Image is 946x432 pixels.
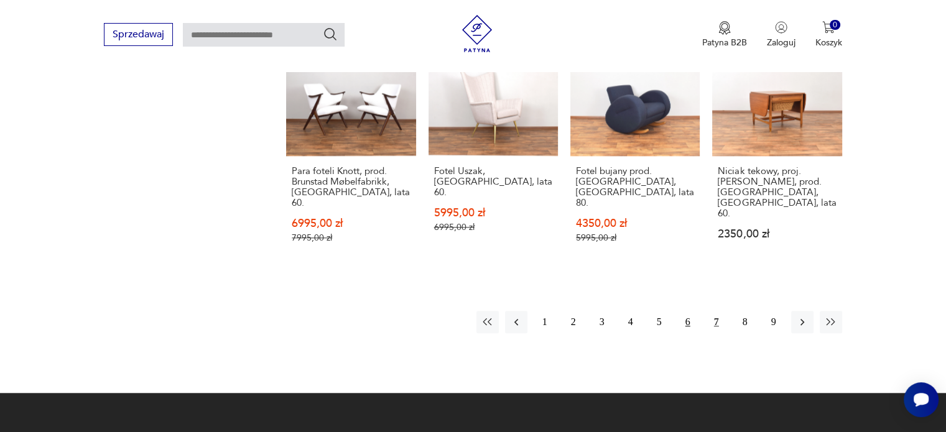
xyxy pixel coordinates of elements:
[702,21,747,48] button: Patyna B2B
[292,218,410,229] p: 6995,00 zł
[458,15,496,52] img: Patyna - sklep z meblami i dekoracjami vintage
[705,311,728,333] button: 7
[718,229,836,239] p: 2350,00 zł
[576,232,694,243] p: 5995,00 zł
[576,166,694,208] h3: Fotel bujany prod. [GEOGRAPHIC_DATA], [GEOGRAPHIC_DATA], lata 80.
[734,311,756,333] button: 8
[702,37,747,48] p: Patyna B2B
[570,27,700,267] a: SaleFotel bujany prod. Bretz, Niemcy, lata 80.Fotel bujany prod. [GEOGRAPHIC_DATA], [GEOGRAPHIC_D...
[830,20,840,30] div: 0
[677,311,699,333] button: 6
[815,21,842,48] button: 0Koszyk
[763,311,785,333] button: 9
[767,37,795,48] p: Zaloguj
[576,218,694,229] p: 4350,00 zł
[292,166,410,208] h3: Para foteli Knott, prod. Brunstad Møbelfabrikk, [GEOGRAPHIC_DATA], lata 60.
[534,311,556,333] button: 1
[434,166,552,198] h3: Fotel Uszak, [GEOGRAPHIC_DATA], lata 60.
[718,21,731,35] img: Ikona medalu
[591,311,613,333] button: 3
[775,21,787,34] img: Ikonka użytkownika
[434,208,552,218] p: 5995,00 zł
[648,311,670,333] button: 5
[562,311,585,333] button: 2
[434,222,552,232] p: 6995,00 zł
[767,21,795,48] button: Zaloguj
[822,21,835,34] img: Ikona koszyka
[815,37,842,48] p: Koszyk
[286,27,415,267] a: SalePara foteli Knott, prod. Brunstad Møbelfabrikk, Norwegia, lata 60.Para foteli Knott, prod. Br...
[718,166,836,219] h3: Niciak tekowy, proj. [PERSON_NAME], prod. [GEOGRAPHIC_DATA], [GEOGRAPHIC_DATA], lata 60.
[619,311,642,333] button: 4
[702,21,747,48] a: Ikona medaluPatyna B2B
[712,27,842,267] a: Niciak tekowy, proj. Bertil Fridhagen, prod. Bodafors, Szwecja, lata 60.Niciak tekowy, proj. [PER...
[104,31,173,40] a: Sprzedawaj
[104,23,173,46] button: Sprzedawaj
[292,232,410,243] p: 7995,00 zł
[429,27,558,267] a: SaleFotel Uszak, Włochy, lata 60.Fotel Uszak, [GEOGRAPHIC_DATA], lata 60.5995,00 zł6995,00 zł
[323,27,338,42] button: Szukaj
[904,382,939,417] iframe: Smartsupp widget button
